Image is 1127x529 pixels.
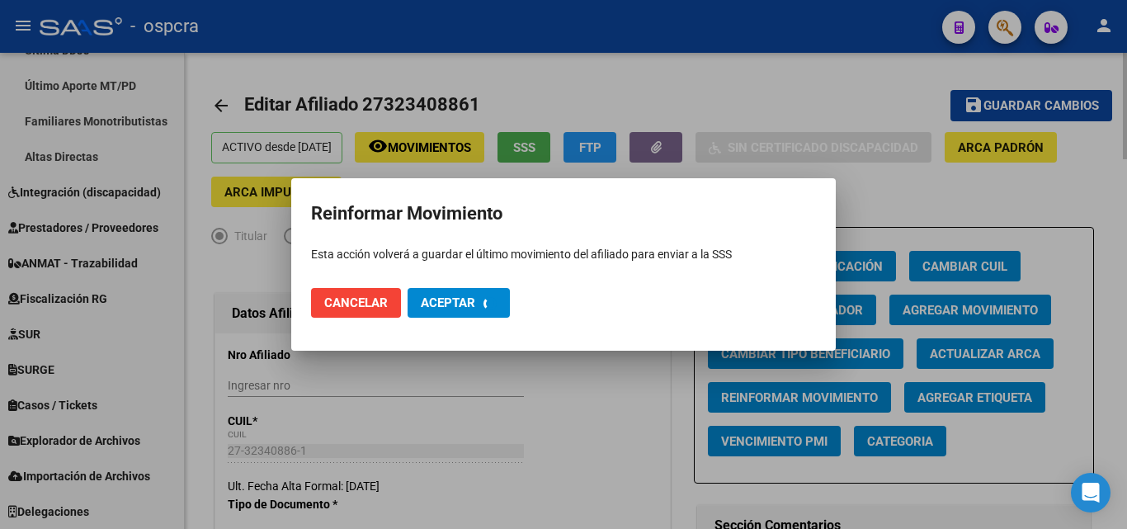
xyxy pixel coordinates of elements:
span: Aceptar [421,295,475,310]
button: Cancelar [311,288,401,318]
p: Esta acción volverá a guardar el último movimiento del afiliado para enviar a la SSS [311,246,816,263]
h2: Reinformar Movimiento [311,198,816,229]
button: Aceptar [408,288,510,318]
div: Open Intercom Messenger [1071,473,1110,512]
span: Cancelar [324,295,388,310]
